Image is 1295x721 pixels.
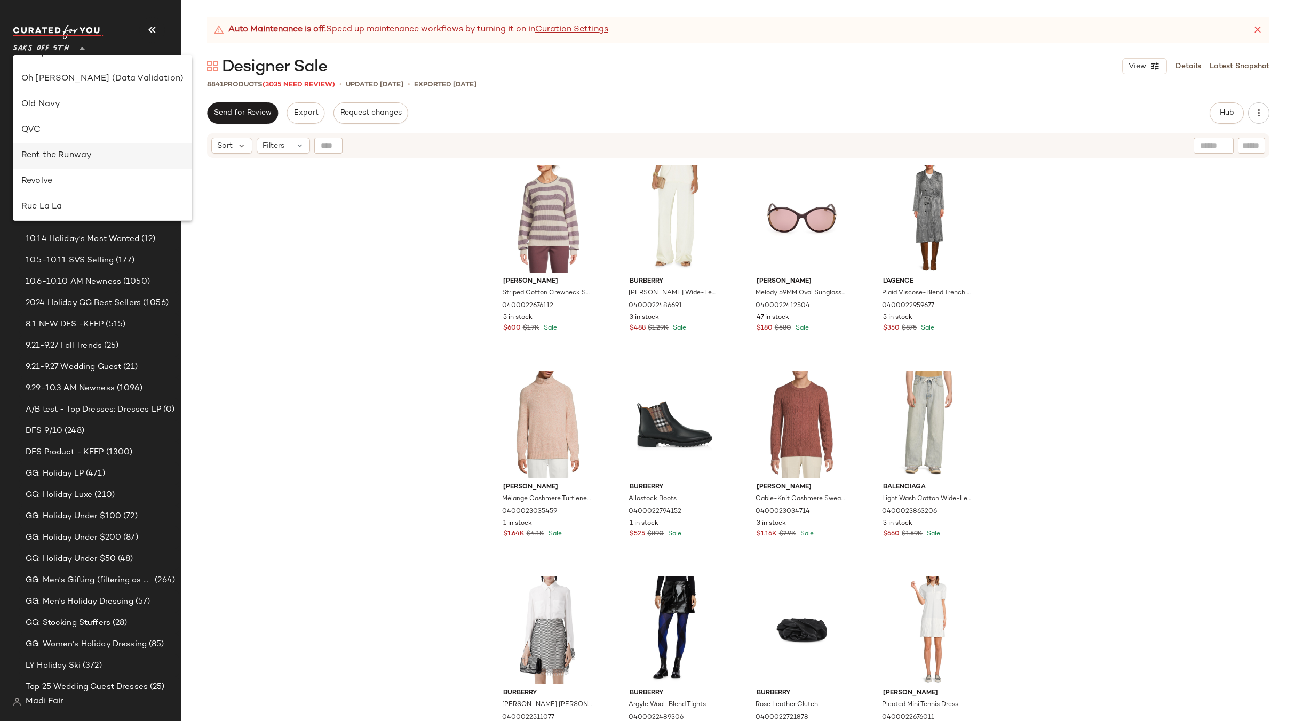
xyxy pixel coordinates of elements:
span: [PERSON_NAME] [757,483,847,492]
span: (25) [102,340,119,352]
span: $525 [630,530,645,539]
span: (471) [84,468,105,480]
span: Light Wash Cotton Wide-Leg Jeans [882,494,972,504]
span: (87) [121,532,138,544]
span: (25) [148,681,165,693]
span: Sale [671,325,686,332]
span: View [1128,62,1146,71]
span: Sale [546,531,562,538]
span: (1050) [121,276,150,288]
span: (57) [133,596,150,608]
span: 2024 Holiday GG Best Sellers [26,297,141,309]
span: $4.1K [527,530,544,539]
span: $488 [630,324,646,333]
span: Melody 59MM Oval Sunglasses [756,289,846,298]
a: Details [1175,61,1201,72]
img: 0400022511077_OPTICWHITE [495,576,602,684]
img: 0400022721878_BLACK [748,576,855,684]
span: Cable-Knit Cashmere Sweater [756,494,846,504]
span: GG: Holiday LP [26,468,84,480]
div: Products [207,79,335,90]
span: (48) [116,553,133,565]
span: Allostock Boots [629,494,677,504]
span: Sale [919,325,934,332]
span: Balenciaga [883,483,973,492]
span: [PERSON_NAME] [883,688,973,698]
span: $580 [775,324,791,333]
img: 0400023034714_BRICKRED [748,371,855,478]
span: $1.59K [902,530,923,539]
span: LY Holiday Ski [26,660,81,672]
span: (1056) [141,297,169,309]
img: svg%3e [13,698,21,706]
span: (3035 Need Review) [263,81,335,89]
span: Mélange Cashmere Turtleneck Sweater [502,494,592,504]
span: $1.7K [523,324,539,333]
span: DFS 9/10 [26,425,62,437]
span: $660 [883,530,900,539]
img: svg%3e [207,61,218,71]
span: Request changes [340,109,402,117]
button: View [1122,58,1167,74]
span: (21) [121,361,138,373]
button: Request changes [333,102,408,124]
span: $350 [883,324,900,333]
span: [PERSON_NAME] [PERSON_NAME]-Embellished Silk Shirt [502,700,592,710]
span: (264) [153,574,175,587]
span: $1.16K [757,530,777,539]
span: GG: Holiday Under $200 [26,532,121,544]
span: [PERSON_NAME] [503,277,593,286]
span: $1.29K [648,324,669,333]
div: QVC [21,124,184,137]
span: GG: Holiday Under $50 [26,553,116,565]
span: Hub [1219,109,1234,117]
span: $600 [503,324,521,333]
span: 0400022959677 [882,301,934,311]
span: Burberry [503,688,593,698]
span: Burberry [630,688,720,698]
span: $1.64K [503,530,525,539]
span: 0400023035459 [502,507,557,517]
span: A/B test - Top Dresses: Dresses LP [26,404,161,416]
span: Sort [217,140,233,151]
span: Top 25 Wedding Guest Dresses [26,681,148,693]
span: [PERSON_NAME] Wide-Leg Satin Trousers [629,289,719,298]
img: 0400022676112_NATURALPURPLE [495,165,602,273]
span: GG: Men's Holiday Dressing [26,596,133,608]
span: Sale [798,531,814,538]
span: DFS Product - KEEP [26,446,104,459]
span: Pleated Mini Tennis Dress [882,700,958,710]
span: 10.6-10.10 AM Newness [26,276,121,288]
span: 1 in stock [630,519,658,528]
span: 3 in stock [757,519,786,528]
div: Oh [PERSON_NAME] (Data Validation) [21,73,184,85]
span: (248) [62,425,84,437]
button: Send for Review [207,102,278,124]
span: Send for Review [213,109,272,117]
img: 0400022486691_NATURALWHITE [621,165,728,273]
span: Export [293,109,318,117]
span: $180 [757,324,773,333]
img: 0400023863206_BLEACHEDDENIM [875,371,982,478]
span: Burberry [757,688,847,698]
span: (0) [161,404,174,416]
span: 9.21-9.27 Fall Trends [26,340,102,352]
span: 47 in stock [757,313,789,323]
span: 5 in stock [883,313,912,323]
img: cfy_white_logo.C9jOOHJF.svg [13,25,104,39]
span: Burberry [630,483,720,492]
span: • [339,79,341,90]
span: Plaid Viscose-Blend Trench Coat [882,289,972,298]
span: (72) [121,510,138,523]
span: 9.21-9.27 Wedding Guest [26,361,121,373]
span: [PERSON_NAME] [503,483,593,492]
span: Saks OFF 5TH [13,36,69,55]
span: Filters [263,140,284,151]
img: 0400023035459_ORANGE [495,371,602,478]
img: 0400022489306 [621,576,728,684]
img: 0400022794152 [621,371,728,478]
div: Revolve [21,175,184,188]
p: updated [DATE] [346,79,403,90]
div: Rent the Runway [21,149,184,162]
span: GG: Holiday Luxe [26,489,92,501]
